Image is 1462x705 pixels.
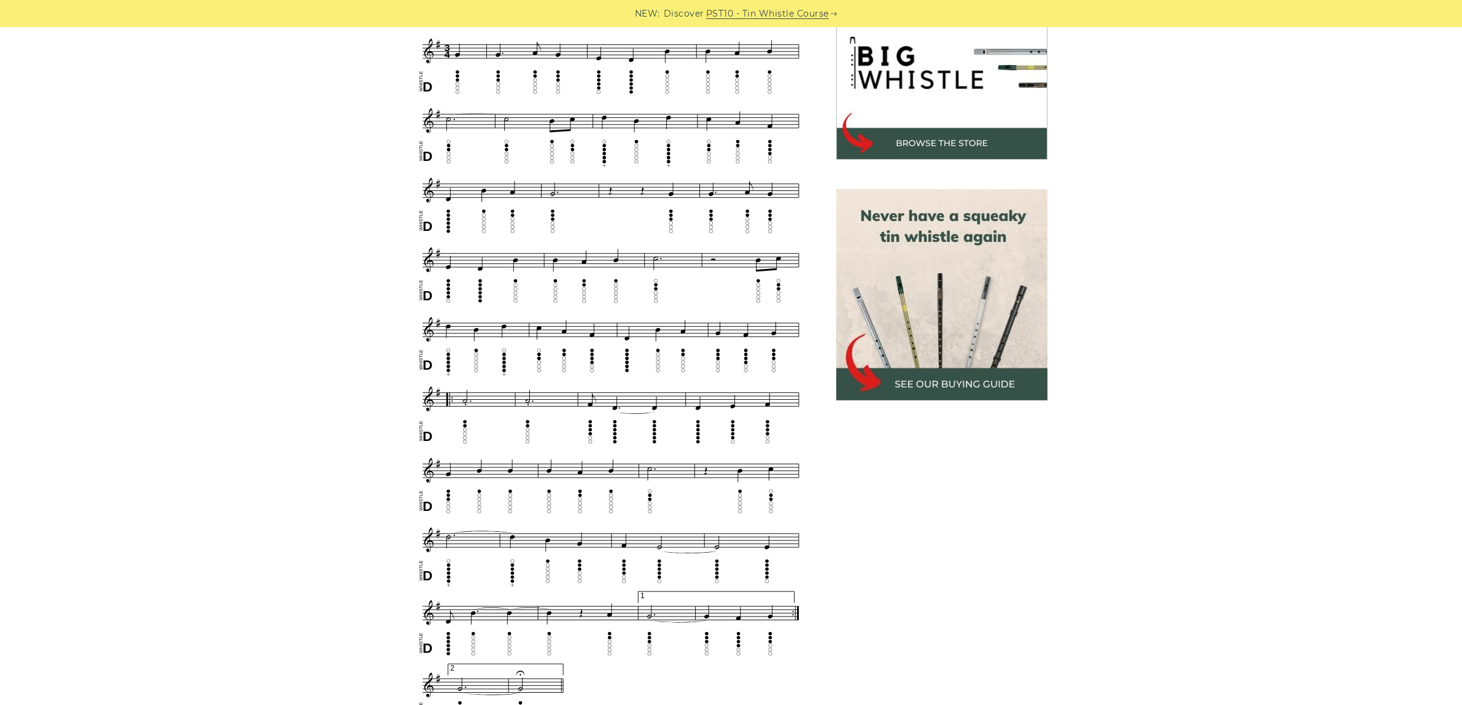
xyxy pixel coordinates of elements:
[664,7,704,21] span: Discover
[836,189,1048,400] img: tin whistle buying guide
[635,7,660,21] span: NEW:
[706,7,829,21] a: PST10 - Tin Whistle Course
